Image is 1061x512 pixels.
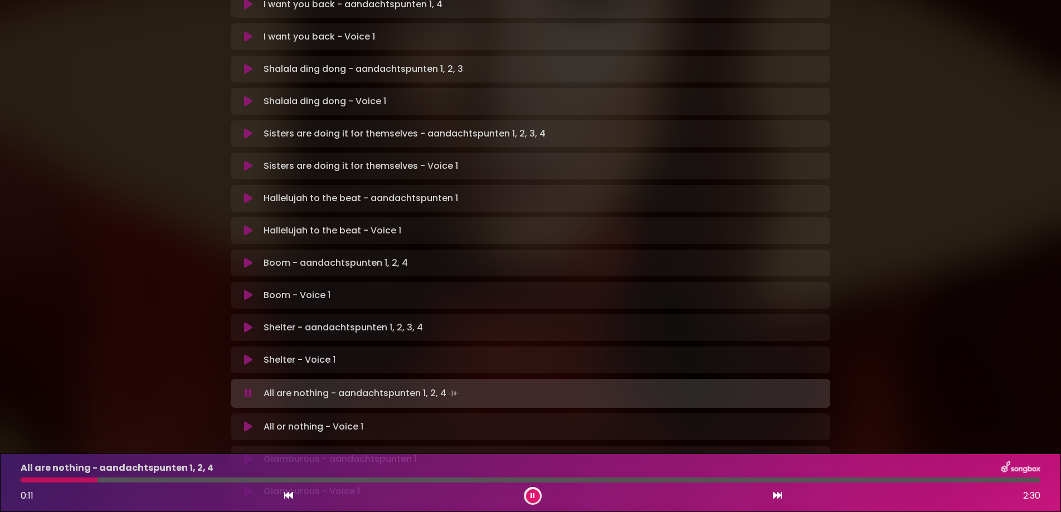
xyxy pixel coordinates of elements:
[264,452,417,466] p: Glamourous - aandachtspunten 1
[264,224,401,237] p: Hallelujah to the beat - Voice 1
[264,386,462,401] p: All are nothing - aandachtspunten 1, 2, 4
[446,386,462,401] img: waveform4.gif
[264,321,423,334] p: Shelter - aandachtspunten 1, 2, 3, 4
[21,461,213,475] p: All are nothing - aandachtspunten 1, 2, 4
[1023,489,1040,503] span: 2:30
[264,95,386,108] p: Shalala ding dong - Voice 1
[264,192,458,205] p: Hallelujah to the beat - aandachtspunten 1
[264,127,546,140] p: Sisters are doing it for themselves - aandachtspunten 1, 2, 3, 4
[264,353,335,367] p: Shelter - Voice 1
[1001,461,1040,475] img: songbox-logo-white.png
[21,489,33,502] span: 0:11
[264,256,408,270] p: Boom - aandachtspunten 1, 2, 4
[264,420,363,433] p: All or nothing - Voice 1
[264,159,458,173] p: Sisters are doing it for themselves - Voice 1
[264,289,330,302] p: Boom - Voice 1
[264,30,375,43] p: I want you back - Voice 1
[264,62,463,76] p: Shalala ding dong - aandachtspunten 1, 2, 3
